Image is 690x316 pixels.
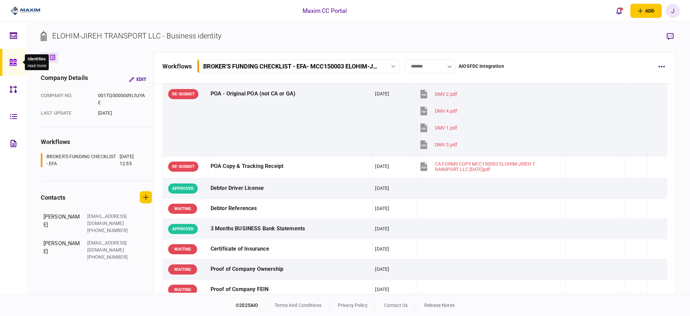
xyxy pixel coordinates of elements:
[203,63,379,70] div: BROKER'S FUNDING CHECKLIST - EFA - MCC150003 ELOHIM-JIREH TRANSPORT LLC
[162,62,192,71] div: workflows
[303,6,347,15] div: Maxim CC Portal
[168,285,197,295] div: WAITING
[424,303,454,308] a: release notes
[211,262,370,277] div: Proof of Company Ownership
[419,120,457,135] button: DMV 1.pdf
[236,302,266,309] div: © 2025 AIO
[168,183,198,194] div: APPROVED
[168,224,198,234] div: APPROVED
[41,110,91,117] div: last update
[197,59,399,73] button: BROKER'S FUNDING CHECKLIST - EFA- MCC150003 ELOHIM-JIREH TRANSPORT LLC
[375,225,389,232] div: [DATE]
[630,4,662,18] button: open adding identity options
[435,161,537,172] div: CA FORMS COPY MCC150003 ELOHIM-JIREH TRANSPORT LLC 2025.08.15.pdf
[375,246,389,252] div: [DATE]
[168,204,197,214] div: WAITING
[28,63,46,68] button: read more
[375,185,389,192] div: [DATE]
[87,213,131,227] div: [EMAIL_ADDRESS][DOMAIN_NAME]
[41,92,91,106] div: company no.
[211,221,370,236] div: 3 Months BUSINESS Bank Statements
[375,266,389,272] div: [DATE]
[419,137,457,152] button: DMV 3.pdf
[419,103,457,118] button: DMV 4.pdf
[211,282,370,297] div: Proof of Company FEIN
[211,201,370,216] div: Debtor References
[435,125,457,131] div: DMV 1.pdf
[419,159,537,174] button: CA FORMS COPY MCC150003 ELOHIM-JIREH TRANSPORT LLC 2025.08.15.pdf
[168,244,197,254] div: WAITING
[435,91,457,97] div: DMV 2.pdf
[459,63,504,70] div: AIOSFDC Integration
[124,73,152,85] button: Edit
[43,213,81,234] div: [PERSON_NAME]
[46,153,118,167] div: BROKER'S FUNDING CHECKLIST - EFA
[375,163,389,170] div: [DATE]
[98,110,147,117] div: [DATE]
[211,181,370,196] div: Debtor Driver License
[52,30,221,41] div: ELOHIM-JIREH TRANSPORT LLC - Business identity
[87,227,131,234] div: [PHONE_NUMBER]
[375,90,389,97] div: [DATE]
[168,162,198,172] div: RE-SUBMIT
[98,92,147,106] div: 001TQ00000d9LhzYAE
[28,56,46,62] div: Identities
[87,239,131,254] div: [EMAIL_ADDRESS][DOMAIN_NAME]
[41,153,144,167] a: BROKER'S FUNDING CHECKLIST - EFA[DATE] 12:55
[41,193,65,202] div: contacts
[87,254,131,261] div: [PHONE_NUMBER]
[211,241,370,257] div: Certificate of Insurance
[41,73,88,85] div: company details
[211,86,370,102] div: POA - Original POA (not CA or GA)
[41,137,152,146] div: workflows
[168,264,197,275] div: WAITING
[11,6,41,16] img: client company logo
[211,159,370,174] div: POA Copy & Tracking Receipt
[384,303,408,308] a: contact us
[275,303,321,308] a: terms and conditions
[666,4,680,18] button: J
[338,303,368,308] a: privacy policy
[168,89,198,99] div: RE-SUBMIT
[120,153,144,167] div: [DATE] 12:55
[375,205,389,212] div: [DATE]
[435,108,457,114] div: DMV 4.pdf
[435,142,457,147] div: DMV 3.pdf
[375,286,389,293] div: [DATE]
[612,4,626,18] button: open notifications list
[43,239,81,261] div: [PERSON_NAME]
[419,86,457,102] button: DMV 2.pdf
